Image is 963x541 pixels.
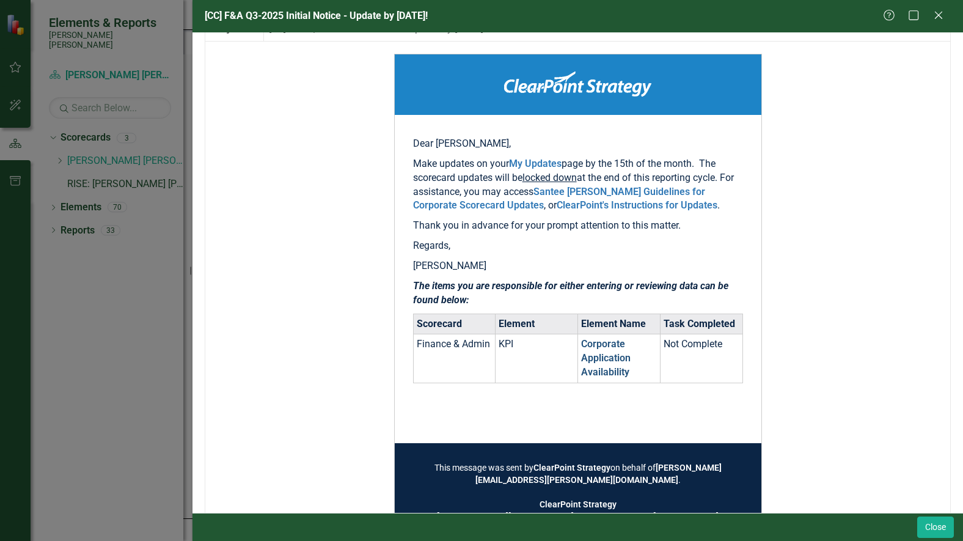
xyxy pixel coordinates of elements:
p: Thank you in advance for your prompt attention to this matter. [413,219,743,233]
img: ClearPoint Strategy [504,72,651,97]
td: KPI [496,334,578,383]
a: [DOMAIN_NAME] [653,512,719,521]
span: [CC] F&A Q3-2025 Initial Notice - Update by [DATE]! [205,10,428,21]
a: My Updates [509,158,562,169]
td: This message was sent by on behalf of . | [PHONE_NUMBER] | [413,462,743,523]
p: Make updates on your page by the 15th of the month. The scorecard updates will be at the end of t... [413,157,743,213]
a: Corporate Application Availability [581,338,631,378]
a: [PERSON_NAME][EMAIL_ADDRESS][PERSON_NAME][DOMAIN_NAME] [475,463,722,485]
span: locked down [522,172,577,183]
th: Task Completed [660,314,742,334]
strong: ClearPoint Strategy [533,463,610,473]
a: [EMAIL_ADDRESS][DOMAIN_NAME] [437,512,574,521]
p: Dear [PERSON_NAME], [413,137,743,151]
p: Regards, [413,239,743,253]
strong: ClearPoint Strategy [540,499,617,509]
p: [PERSON_NAME] [413,259,743,273]
th: Element Name [578,314,661,334]
th: Element [496,314,578,334]
button: Close [917,517,954,538]
td: Not Complete [660,334,742,383]
a: Santee [PERSON_NAME] Guidelines for Corporate Scorecard Updates [413,186,705,212]
th: Scorecard [413,314,496,334]
strong: The items you are responsible for either entering or reviewing data can be found below: [413,280,728,306]
td: Finance & Admin [413,334,496,383]
a: ClearPoint's Instructions for Updates [557,199,717,211]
